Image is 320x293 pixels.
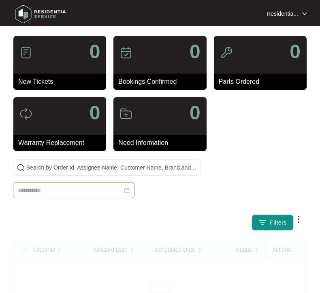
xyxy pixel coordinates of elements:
[118,77,206,87] p: Bookings Confirmed
[18,138,106,148] p: Warranty Replacement
[270,219,287,227] span: Filters
[18,77,106,87] p: New Tickets
[252,214,294,231] button: filter iconFilters
[19,107,32,120] img: icon
[119,46,132,59] img: icon
[119,107,132,120] img: icon
[190,42,201,62] p: 0
[90,103,100,123] p: 0
[267,10,298,18] p: Residentia...
[290,42,301,62] p: 0
[26,163,197,172] input: Search by Order Id, Assignee Name, Customer Name, Brand and Model
[294,214,303,224] img: dropdown arrow
[12,2,69,26] img: residentia service logo
[19,46,32,59] img: icon
[220,46,233,59] img: icon
[258,219,267,227] img: filter icon
[118,138,206,148] p: Need Information
[17,163,25,172] img: search-icon
[190,103,201,123] p: 0
[219,77,307,87] p: Parts Ordered
[90,42,100,62] p: 0
[302,12,307,16] img: dropdown arrow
